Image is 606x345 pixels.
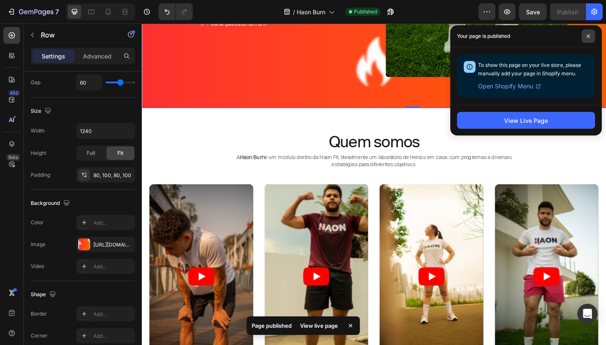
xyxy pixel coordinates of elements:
p: Row [41,30,112,40]
div: Padding [31,171,50,179]
div: Height [31,149,46,157]
button: Save [519,3,547,20]
div: Add... [93,310,133,318]
div: Publish [557,8,578,16]
div: Corner [31,332,48,340]
div: Border [31,310,47,318]
div: View live page [295,320,343,332]
div: Image [31,241,45,248]
span: Haon Burn [297,8,325,16]
p: A é um módulo dentro da Haon Fit, literalmente um laborátorio de treinos em casa, com programas e... [88,142,417,157]
div: Video [31,263,44,270]
div: 80, 100, 80, 100 [93,172,133,179]
div: 450 [8,90,20,96]
span: Full [87,149,95,157]
input: Auto [77,75,102,90]
div: Width [31,127,45,135]
div: Beta [6,154,20,161]
input: Auto [77,123,135,138]
div: View Live Page [504,116,548,125]
button: Play [426,265,454,285]
iframe: Design area [142,24,606,345]
div: Add... [93,263,133,271]
p: Advanced [83,52,112,61]
span: Published [354,8,377,16]
button: Play [301,265,330,285]
p: Settings [42,52,65,61]
div: Open Intercom Messenger [577,304,598,324]
span: Fit [117,149,123,157]
button: Publish [550,3,585,20]
strong: Haon Burn [106,142,133,149]
div: Background [31,198,72,209]
span: Save [526,8,540,16]
button: Play [50,265,79,285]
div: Color [31,219,44,226]
span: / [293,8,295,16]
div: Gap [31,79,40,86]
div: Shape [31,289,58,300]
div: Add... [93,332,133,340]
span: To show this page on your live store, please manually add your page in Shopify menu. [478,62,581,77]
div: Size [31,106,53,117]
div: Undo/Redo [159,3,193,20]
div: [URL][DOMAIN_NAME] [93,241,133,249]
span: Open Shopify Menu [478,81,533,91]
div: Add... [93,219,133,227]
p: 7 [55,7,59,17]
p: Your page is published [457,32,510,40]
h2: Quem somos [17,117,488,141]
p: Page published [252,321,292,330]
button: View Live Page [457,112,595,129]
button: Play [175,265,204,285]
button: 7 [3,3,63,20]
